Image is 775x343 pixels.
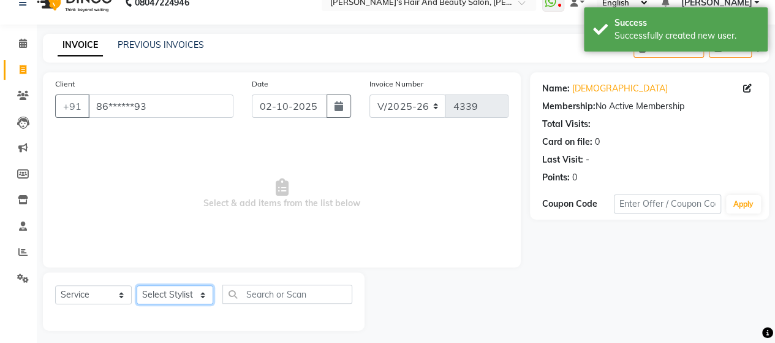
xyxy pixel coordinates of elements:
div: Membership: [542,100,595,113]
label: Client [55,79,75,90]
span: Select & add items from the list below [55,133,508,255]
div: 0 [595,136,600,148]
button: Apply [726,195,761,214]
div: 0 [572,171,577,184]
div: Card on file: [542,136,592,148]
div: Coupon Code [542,198,614,210]
label: Invoice Number [369,79,423,90]
a: [DEMOGRAPHIC_DATA] [572,82,668,95]
div: Name: [542,82,570,95]
input: Search by Name/Mobile/Email/Code [88,94,233,118]
div: Total Visits: [542,118,591,131]
a: PREVIOUS INVOICES [118,39,204,50]
div: - [586,153,589,166]
button: +91 [55,94,89,118]
div: Points: [542,171,570,184]
div: Last Visit: [542,153,583,166]
input: Enter Offer / Coupon Code [614,195,721,214]
div: Success [614,17,758,29]
div: Successfully created new user. [614,29,758,42]
label: Date [252,79,268,90]
input: Search or Scan [222,285,352,304]
a: INVOICE [58,34,103,56]
div: No Active Membership [542,100,757,113]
